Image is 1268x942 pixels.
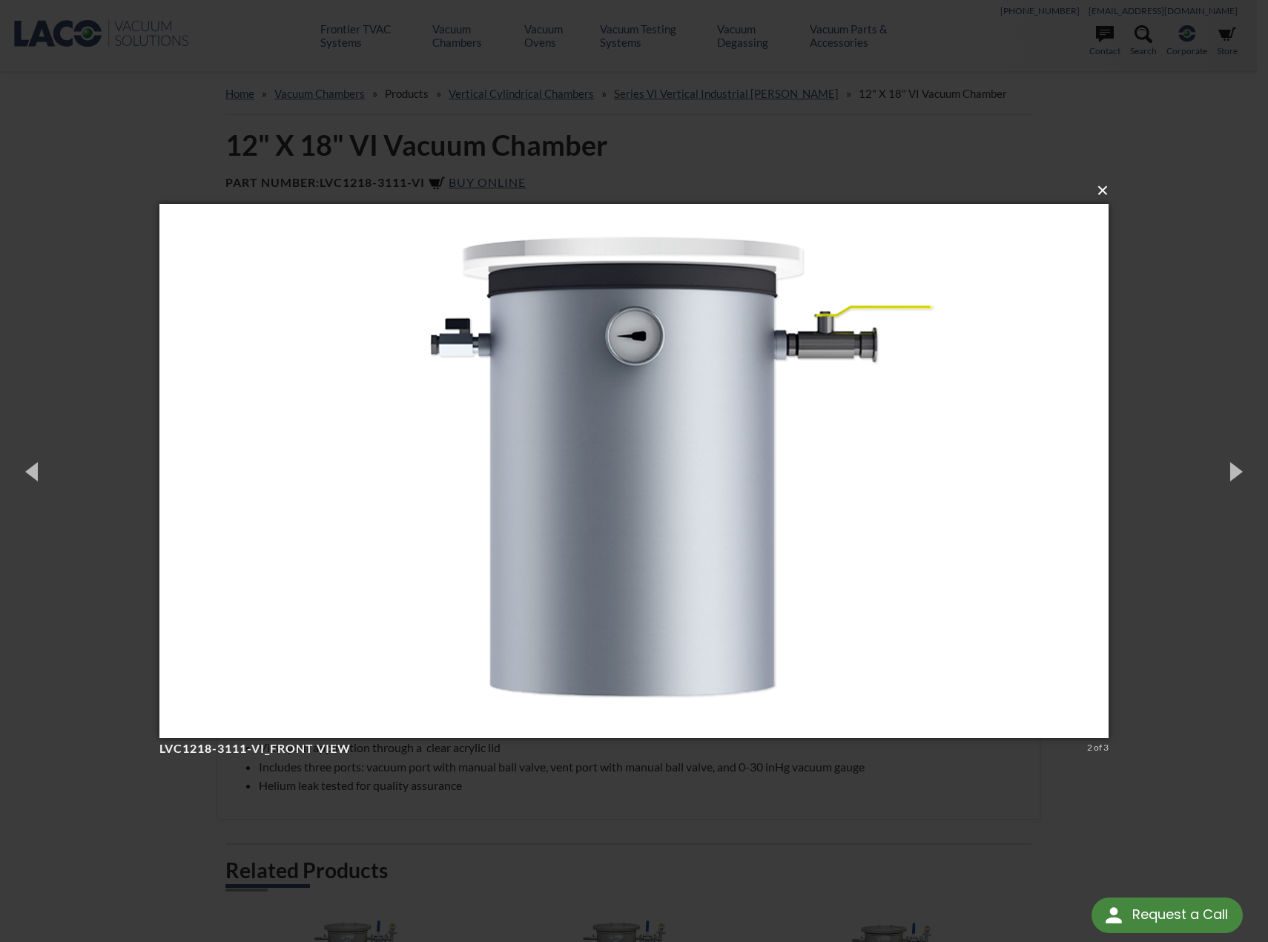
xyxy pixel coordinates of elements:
[1092,897,1243,933] div: Request a Call
[1201,430,1268,512] button: Next (Right arrow key)
[1087,741,1109,754] div: 2 of 3
[159,741,1082,757] h4: LVC1218-3111-VI_front view
[159,174,1109,768] img: LVC1218-3111-VI_front view
[1132,897,1228,932] div: Request a Call
[1102,903,1126,927] img: round button
[164,174,1113,207] button: ×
